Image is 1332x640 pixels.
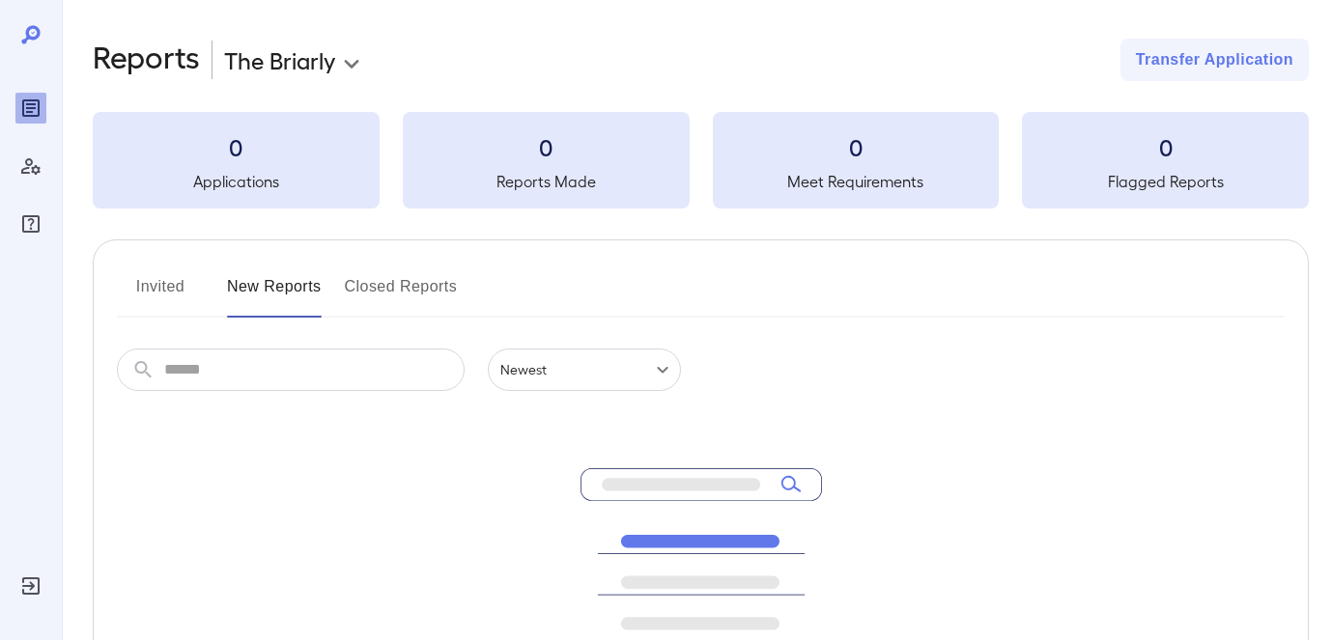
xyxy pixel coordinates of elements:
button: Closed Reports [345,271,458,318]
h3: 0 [1022,131,1309,162]
h5: Applications [93,170,380,193]
div: Log Out [15,570,46,601]
h5: Flagged Reports [1022,170,1309,193]
summary: 0Applications0Reports Made0Meet Requirements0Flagged Reports [93,112,1309,209]
div: FAQ [15,209,46,239]
h3: 0 [93,131,380,162]
h5: Reports Made [403,170,690,193]
div: Manage Users [15,151,46,181]
h3: 0 [403,131,690,162]
button: Invited [117,271,204,318]
div: Reports [15,93,46,124]
p: The Briarly [224,44,335,75]
h5: Meet Requirements [713,170,1000,193]
h3: 0 [713,131,1000,162]
button: Transfer Application [1120,39,1309,81]
button: New Reports [227,271,322,318]
h2: Reports [93,39,200,81]
div: Newest [488,348,681,391]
